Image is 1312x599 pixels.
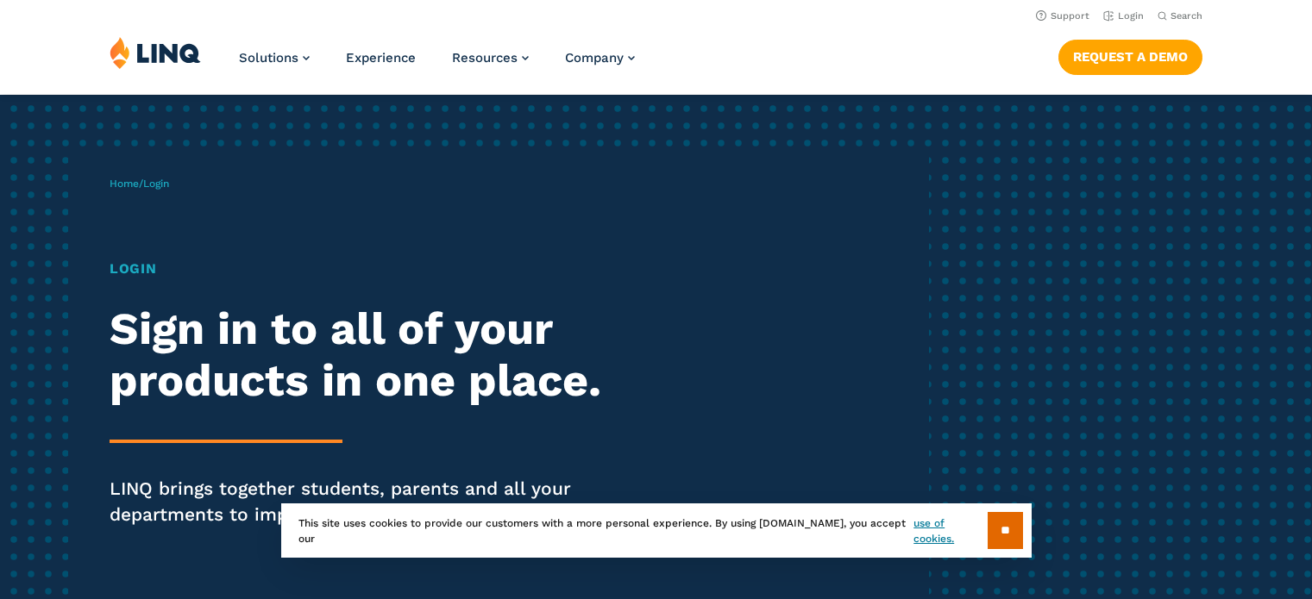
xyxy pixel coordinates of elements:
a: Login [1103,10,1144,22]
span: Solutions [239,50,298,66]
button: Open Search Bar [1158,9,1202,22]
div: This site uses cookies to provide our customers with a more personal experience. By using [DOMAIN... [281,503,1032,558]
a: Support [1036,10,1089,22]
span: Login [143,178,169,190]
a: Home [110,178,139,190]
h2: Sign in to all of your products in one place. [110,303,615,407]
p: LINQ brings together students, parents and all your departments to improve efficiency and transpa... [110,476,615,527]
span: / [110,178,169,190]
a: Resources [452,50,529,66]
span: Search [1171,10,1202,22]
h1: Login [110,259,615,279]
span: Resources [452,50,518,66]
nav: Button Navigation [1058,36,1202,74]
a: Solutions [239,50,310,66]
img: LINQ | K‑12 Software [110,36,201,69]
nav: Primary Navigation [239,36,635,93]
span: Company [565,50,624,66]
a: Company [565,50,635,66]
a: Request a Demo [1058,40,1202,74]
a: Experience [346,50,416,66]
a: use of cookies. [913,515,987,546]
